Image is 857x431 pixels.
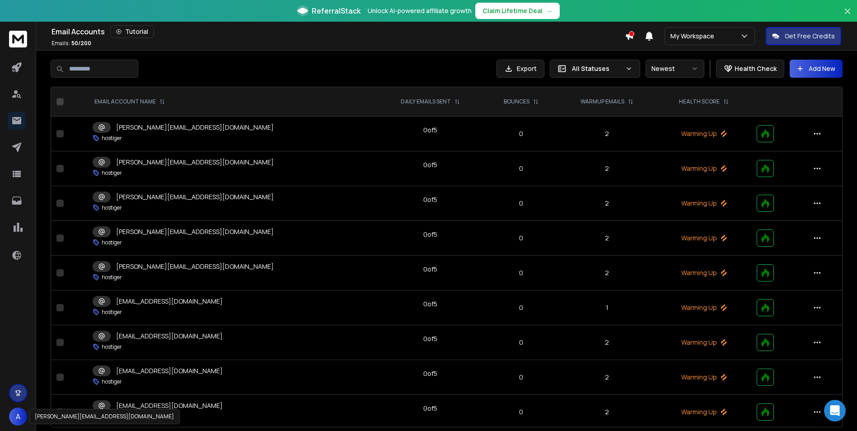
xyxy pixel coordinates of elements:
[102,309,122,316] p: hostiger
[490,338,552,347] p: 0
[102,343,122,351] p: hostiger
[116,401,223,410] p: [EMAIL_ADDRESS][DOMAIN_NAME]
[581,98,624,105] p: WARMUP EMAILS
[557,221,657,256] td: 2
[116,332,223,341] p: [EMAIL_ADDRESS][DOMAIN_NAME]
[71,39,91,47] span: 50 / 200
[557,395,657,430] td: 2
[504,98,529,105] p: BOUNCES
[401,98,451,105] p: DAILY EMAILS SENT
[102,274,122,281] p: hostiger
[116,297,223,306] p: [EMAIL_ADDRESS][DOMAIN_NAME]
[490,408,552,417] p: 0
[9,408,27,426] button: A
[670,32,718,41] p: My Workspace
[662,199,746,208] p: Warming Up
[423,300,437,309] div: 0 of 5
[116,123,274,132] p: [PERSON_NAME][EMAIL_ADDRESS][DOMAIN_NAME]
[490,234,552,243] p: 0
[102,169,122,177] p: hostiger
[557,325,657,360] td: 2
[662,164,746,173] p: Warming Up
[842,5,853,27] button: Close banner
[646,60,704,78] button: Newest
[490,373,552,382] p: 0
[116,158,274,167] p: [PERSON_NAME][EMAIL_ADDRESS][DOMAIN_NAME]
[662,338,746,347] p: Warming Up
[116,227,274,236] p: [PERSON_NAME][EMAIL_ADDRESS][DOMAIN_NAME]
[557,256,657,290] td: 2
[490,268,552,277] p: 0
[368,6,472,15] p: Unlock AI-powered affiliate growth
[496,60,544,78] button: Export
[102,239,122,246] p: hostiger
[662,408,746,417] p: Warming Up
[490,199,552,208] p: 0
[490,129,552,138] p: 0
[116,192,274,201] p: [PERSON_NAME][EMAIL_ADDRESS][DOMAIN_NAME]
[557,186,657,221] td: 2
[546,6,553,15] span: →
[52,25,625,38] div: Email Accounts
[94,98,165,105] div: EMAIL ACCOUNT NAME
[423,334,437,343] div: 0 of 5
[662,303,746,312] p: Warming Up
[557,360,657,395] td: 2
[790,60,843,78] button: Add New
[824,400,846,422] div: Open Intercom Messenger
[766,27,841,45] button: Get Free Credits
[423,404,437,413] div: 0 of 5
[116,366,223,375] p: [EMAIL_ADDRESS][DOMAIN_NAME]
[557,290,657,325] td: 1
[312,5,361,16] span: ReferralStack
[116,262,274,271] p: [PERSON_NAME][EMAIL_ADDRESS][DOMAIN_NAME]
[785,32,835,41] p: Get Free Credits
[423,369,437,378] div: 0 of 5
[662,234,746,243] p: Warming Up
[423,265,437,274] div: 0 of 5
[423,126,437,135] div: 0 of 5
[716,60,784,78] button: Health Check
[475,3,560,19] button: Claim Lifetime Deal→
[52,40,91,47] p: Emails :
[557,151,657,186] td: 2
[662,268,746,277] p: Warming Up
[490,164,552,173] p: 0
[423,160,437,169] div: 0 of 5
[423,195,437,204] div: 0 of 5
[102,135,122,142] p: hostiger
[490,303,552,312] p: 0
[423,230,437,239] div: 0 of 5
[572,64,622,73] p: All Statuses
[662,373,746,382] p: Warming Up
[662,129,746,138] p: Warming Up
[102,378,122,385] p: hostiger
[679,98,720,105] p: HEALTH SCORE
[29,409,180,424] div: [PERSON_NAME][EMAIL_ADDRESS][DOMAIN_NAME]
[102,204,122,211] p: hostiger
[557,117,657,151] td: 2
[735,64,777,73] p: Health Check
[110,25,154,38] button: Tutorial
